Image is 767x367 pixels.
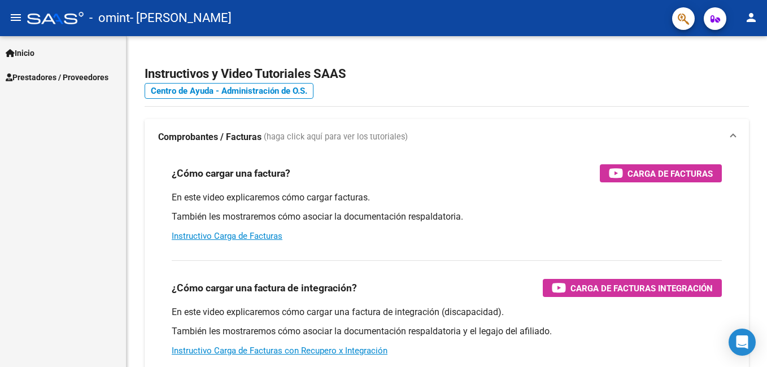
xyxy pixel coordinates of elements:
[729,329,756,356] div: Open Intercom Messenger
[570,281,713,295] span: Carga de Facturas Integración
[543,279,722,297] button: Carga de Facturas Integración
[145,83,313,99] a: Centro de Ayuda - Administración de O.S.
[158,131,262,143] strong: Comprobantes / Facturas
[6,47,34,59] span: Inicio
[172,211,722,223] p: También les mostraremos cómo asociar la documentación respaldatoria.
[9,11,23,24] mat-icon: menu
[744,11,758,24] mat-icon: person
[6,71,108,84] span: Prestadores / Proveedores
[145,119,749,155] mat-expansion-panel-header: Comprobantes / Facturas (haga click aquí para ver los tutoriales)
[172,280,357,296] h3: ¿Cómo cargar una factura de integración?
[627,167,713,181] span: Carga de Facturas
[89,6,130,30] span: - omint
[172,165,290,181] h3: ¿Cómo cargar una factura?
[172,346,387,356] a: Instructivo Carga de Facturas con Recupero x Integración
[172,306,722,318] p: En este video explicaremos cómo cargar una factura de integración (discapacidad).
[172,325,722,338] p: También les mostraremos cómo asociar la documentación respaldatoria y el legajo del afiliado.
[172,191,722,204] p: En este video explicaremos cómo cargar facturas.
[145,63,749,85] h2: Instructivos y Video Tutoriales SAAS
[264,131,408,143] span: (haga click aquí para ver los tutoriales)
[600,164,722,182] button: Carga de Facturas
[130,6,232,30] span: - [PERSON_NAME]
[172,231,282,241] a: Instructivo Carga de Facturas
